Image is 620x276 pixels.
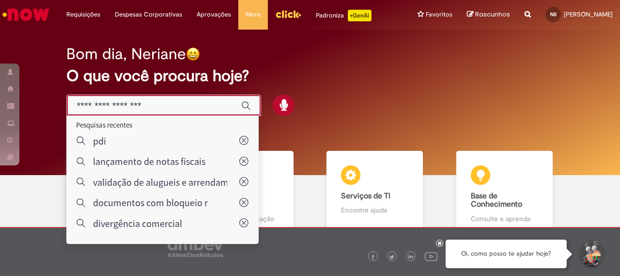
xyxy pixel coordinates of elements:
[408,254,413,260] img: logo_footer_linkedin.png
[389,255,394,260] img: logo_footer_twitter.png
[576,240,605,269] button: Iniciar Conversa de Suporte
[115,10,182,19] span: Despesas Corporativas
[550,11,557,17] span: NS
[66,10,100,19] span: Requisições
[467,10,510,19] a: Rascunhos
[51,151,181,235] a: Tirar dúvidas Tirar dúvidas com Lupi Assist e Gen Ai
[1,5,51,24] img: ServiceNow
[310,151,440,235] a: Serviços de TI Encontre ajuda
[371,255,375,260] img: logo_footer_facebook.png
[426,10,452,19] span: Favoritos
[471,214,538,224] p: Consulte e aprenda
[186,47,200,61] img: happy-face.png
[564,10,613,18] span: [PERSON_NAME]
[316,10,372,21] div: Padroniza
[348,10,372,21] p: +GenAi
[341,205,408,215] p: Encontre ajuda
[197,10,231,19] span: Aprovações
[425,250,437,262] img: logo_footer_youtube.png
[440,151,570,235] a: Base de Conhecimento Consulte e aprenda
[471,191,522,210] b: Base de Conhecimento
[446,240,567,268] div: Oi, como posso te ajudar hoje?
[168,238,223,257] img: logo_footer_ambev_rotulo_gray.png
[66,46,186,63] h2: Bom dia, Neriane
[475,10,510,19] span: Rascunhos
[341,191,390,201] b: Serviços de TI
[246,10,261,19] span: More
[66,67,553,84] h2: O que você procura hoje?
[275,7,301,21] img: click_logo_yellow_360x200.png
